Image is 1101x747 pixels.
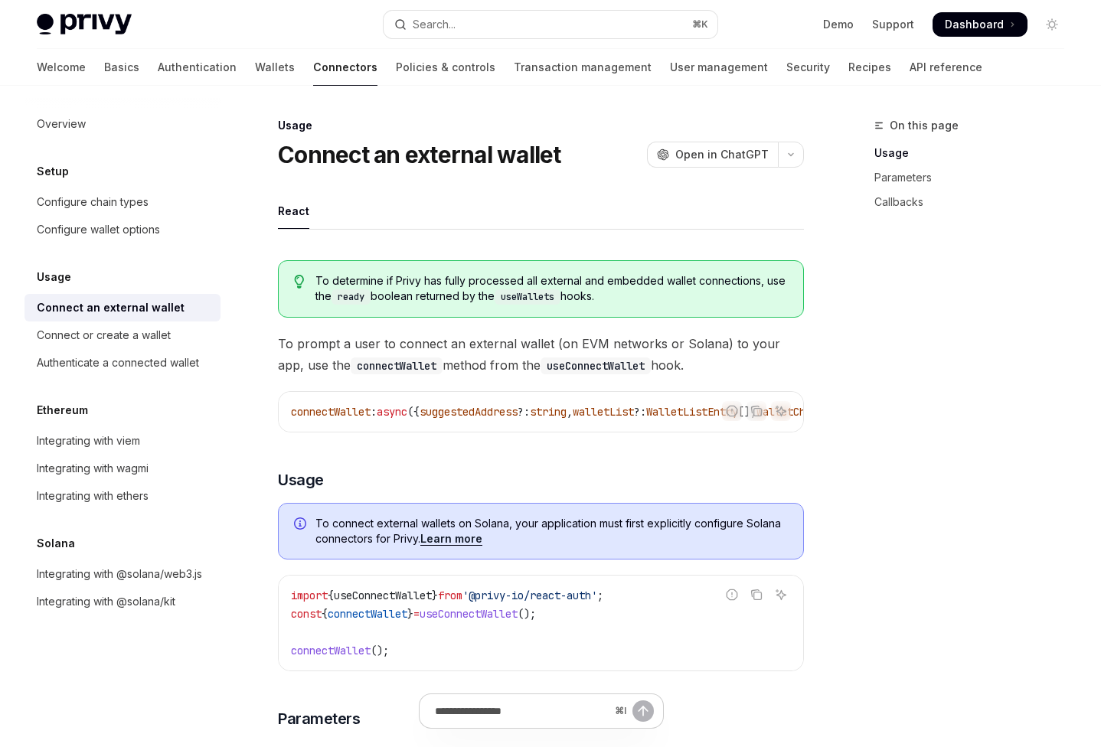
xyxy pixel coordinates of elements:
span: const [291,607,322,621]
span: { [322,607,328,621]
a: Connectors [313,49,377,86]
button: Report incorrect code [722,401,742,421]
span: WalletListEntry [646,405,738,419]
button: Open search [384,11,718,38]
div: Configure wallet options [37,220,160,239]
span: (); [371,644,389,657]
a: Integrating with @solana/web3.js [25,560,221,588]
svg: Tip [294,275,305,289]
a: Demo [823,17,854,32]
span: useConnectWallet [334,589,432,602]
span: To prompt a user to connect an external wallet (on EVM networks or Solana) to your app, use the m... [278,333,804,376]
div: Connect or create a wallet [37,326,171,344]
span: walletChainType [756,405,848,419]
a: Usage [874,141,1076,165]
a: API reference [910,49,982,86]
h1: Connect an external wallet [278,141,561,168]
span: '@privy-io/react-auth' [462,589,597,602]
a: Security [786,49,830,86]
div: Integrating with wagmi [37,459,149,478]
span: ; [597,589,603,602]
a: Connect or create a wallet [25,321,221,349]
span: } [407,607,413,621]
a: Configure wallet options [25,216,221,243]
span: connectWallet [291,644,371,657]
h5: Ethereum [37,401,88,419]
div: Usage [278,118,804,133]
span: To determine if Privy has fully processed all external and embedded wallet connections, use the b... [315,273,788,305]
a: Callbacks [874,190,1076,214]
button: Copy the contents from the code block [747,401,766,421]
h5: Usage [37,268,71,286]
span: connectWallet [328,607,407,621]
span: ?: [518,405,530,419]
span: On this page [890,116,959,135]
span: ?: [634,405,646,419]
a: Overview [25,110,221,138]
span: { [328,589,334,602]
div: Configure chain types [37,193,149,211]
span: Usage [278,469,324,491]
a: Authentication [158,49,237,86]
span: } [432,589,438,602]
span: useConnectWallet [420,607,518,621]
a: Authenticate a connected wallet [25,349,221,377]
a: Recipes [848,49,891,86]
span: (); [518,607,536,621]
span: , [567,405,573,419]
span: ⌘ K [692,18,708,31]
span: async [377,405,407,419]
button: Toggle dark mode [1040,12,1064,37]
a: Support [872,17,914,32]
span: suggestedAddress [420,405,518,419]
a: Policies & controls [396,49,495,86]
div: Overview [37,115,86,133]
a: Integrating with wagmi [25,455,221,482]
a: Integrating with @solana/kit [25,588,221,615]
div: Authenticate a connected wallet [37,354,199,372]
button: Copy the contents from the code block [747,585,766,605]
div: Search... [413,15,456,34]
a: Welcome [37,49,86,86]
button: Report incorrect code [722,585,742,605]
span: connectWallet [291,405,371,419]
span: To connect external wallets on Solana, your application must first explicitly configure Solana co... [315,516,788,546]
svg: Info [294,517,309,533]
a: Integrating with viem [25,427,221,455]
button: Ask AI [771,401,791,421]
button: Send message [632,700,654,722]
a: Configure chain types [25,188,221,216]
input: Ask a question... [435,694,609,728]
span: ({ [407,405,420,419]
a: Integrating with ethers [25,482,221,510]
code: useConnectWallet [541,357,651,374]
span: import [291,589,328,602]
a: Learn more [420,532,482,546]
div: React [278,193,309,229]
img: light logo [37,14,132,35]
a: User management [670,49,768,86]
button: Ask AI [771,585,791,605]
a: Dashboard [933,12,1027,37]
a: Parameters [874,165,1076,190]
h5: Solana [37,534,75,553]
a: Wallets [255,49,295,86]
div: Integrating with @solana/kit [37,592,175,611]
span: walletList [573,405,634,419]
span: from [438,589,462,602]
div: Integrating with ethers [37,487,149,505]
code: useWallets [495,289,560,305]
div: Integrating with @solana/web3.js [37,565,202,583]
code: ready [332,289,371,305]
a: Connect an external wallet [25,294,221,321]
span: Dashboard [945,17,1004,32]
span: = [413,607,420,621]
span: : [371,405,377,419]
div: Integrating with viem [37,432,140,450]
code: connectWallet [351,357,443,374]
span: string [530,405,567,419]
a: Basics [104,49,139,86]
h5: Setup [37,162,69,181]
a: Transaction management [514,49,652,86]
span: Open in ChatGPT [675,147,769,162]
